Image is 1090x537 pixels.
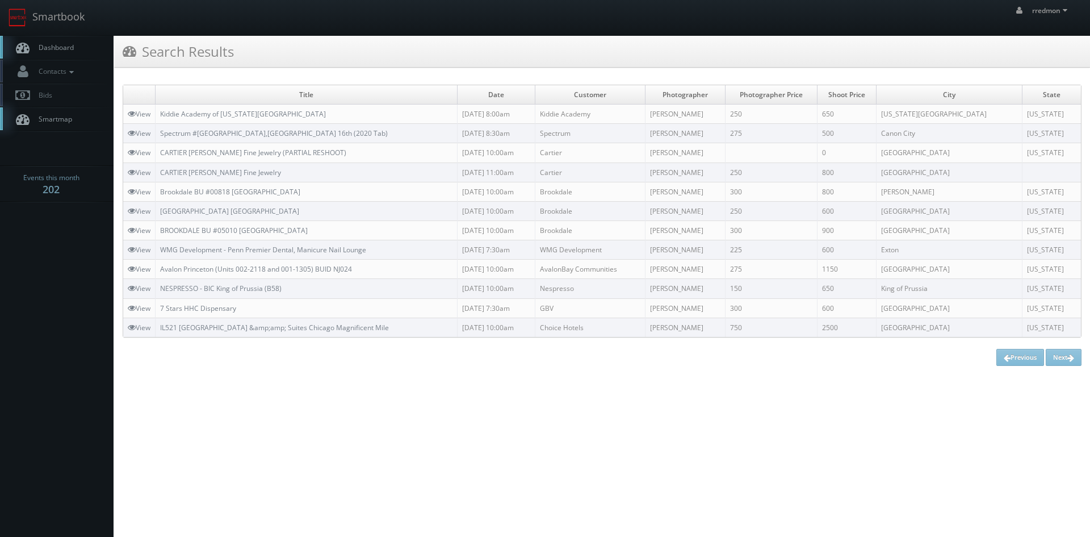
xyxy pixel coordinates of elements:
[876,163,1022,182] td: [GEOGRAPHIC_DATA]
[876,260,1022,279] td: [GEOGRAPHIC_DATA]
[160,148,346,157] a: CARTIER [PERSON_NAME] Fine Jewelry (PARTIAL RESHOOT)
[128,148,150,157] a: View
[535,279,645,298] td: Nespresso
[876,124,1022,143] td: Canon City
[645,298,726,318] td: [PERSON_NAME]
[725,240,817,260] td: 225
[33,43,74,52] span: Dashboard
[876,143,1022,163] td: [GEOGRAPHIC_DATA]
[725,124,817,143] td: 275
[817,182,876,201] td: 800
[876,240,1022,260] td: Exton
[817,260,876,279] td: 1150
[43,182,60,196] strong: 202
[876,182,1022,201] td: [PERSON_NAME]
[458,201,535,220] td: [DATE] 10:00am
[128,226,150,235] a: View
[535,182,645,201] td: Brookdale
[128,168,150,177] a: View
[160,245,366,255] a: WMG Development - Penn Premier Dental, Manicure Nail Lounge
[160,168,281,177] a: CARTIER [PERSON_NAME] Fine Jewelry
[128,264,150,274] a: View
[33,90,52,100] span: Bids
[876,279,1022,298] td: King of Prussia
[817,105,876,124] td: 650
[645,220,726,240] td: [PERSON_NAME]
[128,245,150,255] a: View
[458,163,535,182] td: [DATE] 11:00am
[535,318,645,337] td: Choice Hotels
[1022,279,1081,298] td: [US_STATE]
[876,201,1022,220] td: [GEOGRAPHIC_DATA]
[817,279,876,298] td: 650
[535,143,645,163] td: Cartier
[817,318,876,337] td: 2500
[458,85,535,105] td: Date
[645,201,726,220] td: [PERSON_NAME]
[458,318,535,337] td: [DATE] 10:00am
[9,9,27,27] img: smartbook-logo.png
[458,124,535,143] td: [DATE] 8:30am
[645,105,726,124] td: [PERSON_NAME]
[33,66,77,76] span: Contacts
[535,124,645,143] td: Spectrum
[535,220,645,240] td: Brookdale
[725,105,817,124] td: 250
[1022,143,1081,163] td: [US_STATE]
[128,128,150,138] a: View
[128,323,150,332] a: View
[725,201,817,220] td: 250
[1022,260,1081,279] td: [US_STATE]
[458,143,535,163] td: [DATE] 10:00am
[128,109,150,119] a: View
[725,163,817,182] td: 250
[160,187,300,197] a: Brookdale BU #00818 [GEOGRAPHIC_DATA]
[160,128,388,138] a: Spectrum #[GEOGRAPHIC_DATA],[GEOGRAPHIC_DATA] 16th (2020 Tab)
[645,85,726,105] td: Photographer
[458,240,535,260] td: [DATE] 7:30am
[817,163,876,182] td: 800
[725,220,817,240] td: 300
[458,298,535,318] td: [DATE] 7:30am
[645,143,726,163] td: [PERSON_NAME]
[160,109,326,119] a: Kiddie Academy of [US_STATE][GEOGRAPHIC_DATA]
[645,318,726,337] td: [PERSON_NAME]
[725,182,817,201] td: 300
[1022,85,1081,105] td: State
[725,298,817,318] td: 300
[1022,182,1081,201] td: [US_STATE]
[535,260,645,279] td: AvalonBay Communities
[160,323,389,332] a: IL521 [GEOGRAPHIC_DATA] &amp;amp; Suites Chicago Magnificent Mile
[876,318,1022,337] td: [GEOGRAPHIC_DATA]
[458,105,535,124] td: [DATE] 8:00am
[160,303,236,313] a: 7 Stars HHC Dispensary
[1032,6,1071,15] span: rredmon
[817,201,876,220] td: 600
[1022,240,1081,260] td: [US_STATE]
[160,284,282,293] a: NESPRESSO - BIC King of Prussia (B58)
[33,114,72,124] span: Smartmap
[1022,201,1081,220] td: [US_STATE]
[1022,298,1081,318] td: [US_STATE]
[1022,124,1081,143] td: [US_STATE]
[160,226,308,235] a: BROOKDALE BU #05010 [GEOGRAPHIC_DATA]
[817,240,876,260] td: 600
[1022,220,1081,240] td: [US_STATE]
[535,85,645,105] td: Customer
[535,298,645,318] td: GBV
[128,303,150,313] a: View
[1022,105,1081,124] td: [US_STATE]
[725,85,817,105] td: Photographer Price
[645,124,726,143] td: [PERSON_NAME]
[1022,318,1081,337] td: [US_STATE]
[645,260,726,279] td: [PERSON_NAME]
[123,41,234,61] h3: Search Results
[160,206,299,216] a: [GEOGRAPHIC_DATA] [GEOGRAPHIC_DATA]
[876,298,1022,318] td: [GEOGRAPHIC_DATA]
[128,284,150,293] a: View
[645,279,726,298] td: [PERSON_NAME]
[645,240,726,260] td: [PERSON_NAME]
[817,143,876,163] td: 0
[876,220,1022,240] td: [GEOGRAPHIC_DATA]
[458,182,535,201] td: [DATE] 10:00am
